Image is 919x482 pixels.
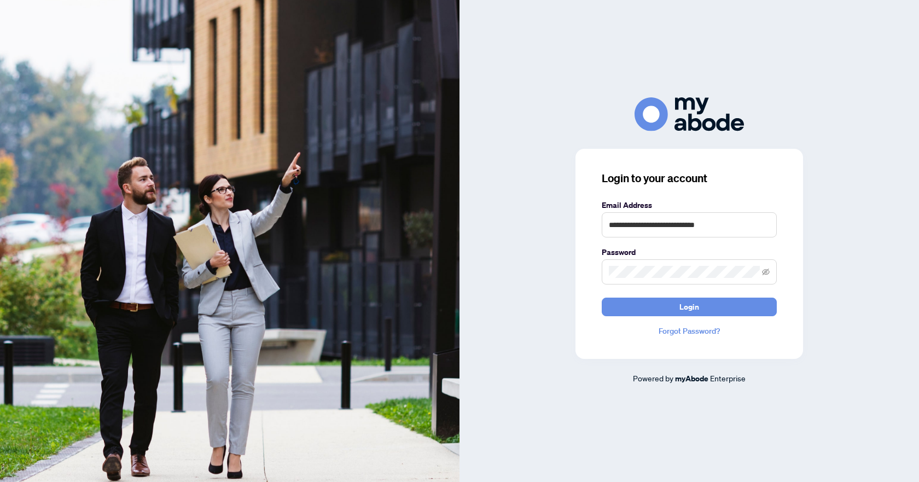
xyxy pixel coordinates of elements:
[602,171,777,186] h3: Login to your account
[679,298,699,316] span: Login
[633,373,673,383] span: Powered by
[602,325,777,337] a: Forgot Password?
[675,373,708,385] a: myAbode
[602,199,777,211] label: Email Address
[762,268,770,276] span: eye-invisible
[602,298,777,316] button: Login
[710,373,746,383] span: Enterprise
[602,246,777,258] label: Password
[635,97,744,131] img: ma-logo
